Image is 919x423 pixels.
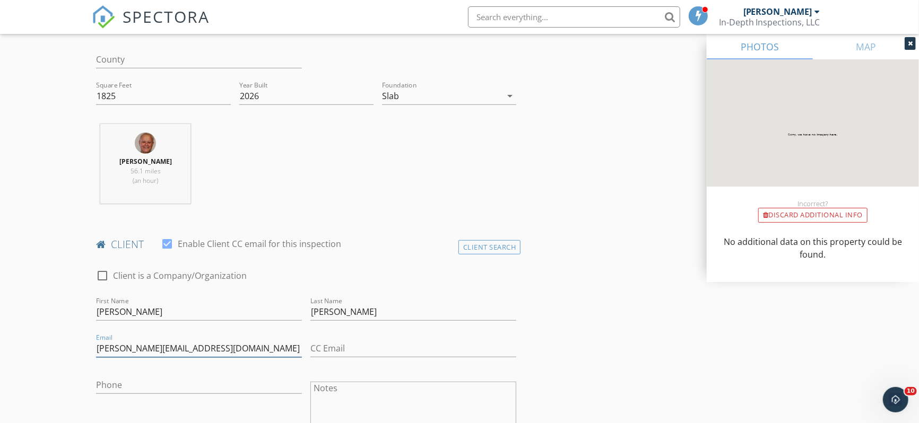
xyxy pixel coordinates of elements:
strong: [PERSON_NAME] [119,157,172,166]
img: The Best Home Inspection Software - Spectora [92,5,115,29]
span: (an hour) [133,176,158,185]
div: Client Search [458,240,521,254]
div: [PERSON_NAME] [743,6,812,17]
label: Client is a Company/Organization [113,270,247,281]
a: MAP [813,34,919,59]
p: No additional data on this property could be found. [719,235,906,261]
img: streetview [707,59,919,212]
a: SPECTORA [92,14,210,37]
a: PHOTOS [707,34,813,59]
input: Search everything... [468,6,680,28]
img: craigs_photo6.png [135,133,156,154]
iframe: Intercom live chat [883,387,908,412]
span: 56.1 miles [131,166,161,175]
div: Discard Additional info [758,208,868,223]
div: Incorrect? [707,199,919,208]
i: arrow_drop_down [504,90,516,102]
span: SPECTORA [123,5,210,28]
div: In-Depth Inspections, LLC [719,17,820,28]
label: Enable Client CC email for this inspection [178,239,341,249]
span: 10 [905,387,917,395]
div: Slab [382,91,399,101]
h4: client [96,237,516,251]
